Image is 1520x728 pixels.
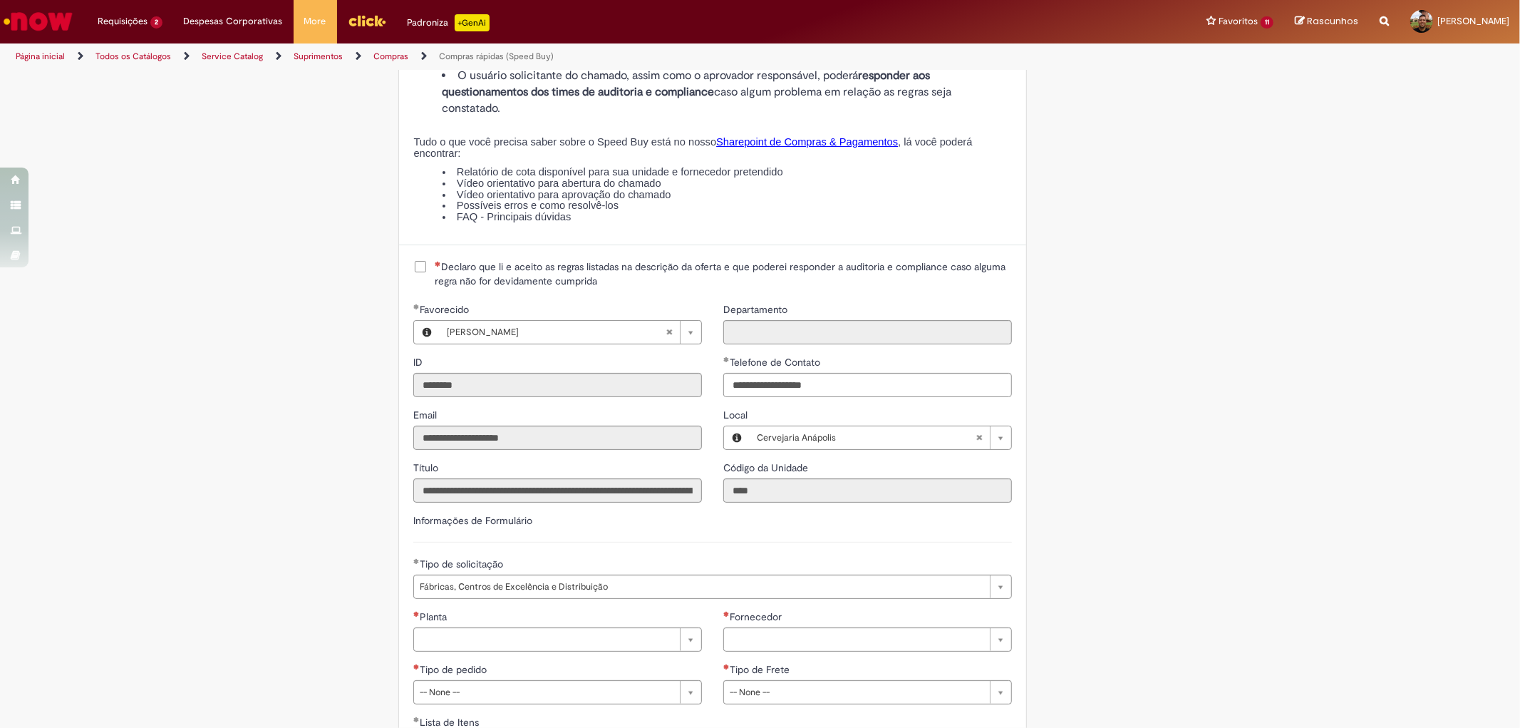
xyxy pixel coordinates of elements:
span: Obrigatório Preenchido [413,717,420,722]
span: Declaro que li e aceito as regras listadas na descrição da oferta e que poderei responder a audit... [435,260,1012,288]
label: Somente leitura - Código da Unidade [723,461,811,475]
span: -- None -- [730,681,983,704]
abbr: Limpar campo Favorecido [658,321,680,344]
span: Somente leitura - Departamento [723,303,790,316]
span: Obrigatório Preenchido [413,558,420,564]
label: Somente leitura - Departamento [723,302,790,317]
span: Cervejaria Anápolis [757,426,976,449]
a: Rascunhos [1295,15,1358,29]
span: [PERSON_NAME] [447,321,666,344]
input: Departamento [723,320,1012,344]
label: Somente leitura - ID [413,355,425,369]
a: Todos os Catálogos [95,51,171,62]
span: Tipo de pedido [420,663,490,676]
span: Tipo de Frete [730,663,792,676]
abbr: Limpar campo Local [968,426,990,449]
span: Somente leitura - ID [413,356,425,369]
button: Local, Visualizar este registro Cervejaria Anápolis [724,426,750,449]
div: Padroniza [408,14,490,31]
label: Somente leitura - Título [413,461,441,475]
span: Necessários [723,611,730,617]
a: Página inicial [16,51,65,62]
li: O usuário solicitante do chamado, assim como o aprovador responsável, poderá caso algum problema ... [442,68,1012,117]
span: Tipo de solicitação [420,558,506,570]
span: 11 [1261,16,1273,29]
img: click_logo_yellow_360x200.png [348,10,386,31]
span: Local [723,409,750,421]
span: Somente leitura - Título [413,461,441,474]
a: Service Catalog [202,51,263,62]
a: Sharepoint de Compras & Pagamentos [716,136,898,148]
label: Informações de Formulário [413,514,532,527]
span: Somente leitura - Código da Unidade [723,461,811,474]
span: Necessários [413,664,420,670]
a: Limpar campo Fornecedor [723,627,1012,652]
input: Título [413,478,702,503]
a: [PERSON_NAME]Limpar campo Favorecido [440,321,701,344]
li: FAQ - Principais dúvidas [443,212,1013,223]
a: Compras rápidas (Speed Buy) [439,51,554,62]
a: Limpar campo Planta [413,627,702,652]
span: Fornecedor [730,610,785,623]
span: Telefone de Contato [730,356,823,369]
input: ID [413,373,702,397]
input: Telefone de Contato [723,373,1012,397]
span: Obrigatório Preenchido [723,357,730,362]
span: Necessários [435,261,441,267]
ul: Trilhas de página [11,43,1003,70]
span: Necessários [413,611,420,617]
span: Despesas Corporativas [184,14,283,29]
li: Relatório de cota disponível para sua unidade e fornecedor pretendido [443,167,1013,178]
input: Código da Unidade [723,478,1012,503]
input: Email [413,426,702,450]
li: Vídeo orientativo para abertura do chamado [443,178,1013,190]
span: -- None -- [420,681,673,704]
span: 2 [150,16,162,29]
label: Somente leitura - Email [413,408,440,422]
p: +GenAi [455,14,490,31]
span: More [304,14,326,29]
a: Cervejaria AnápolisLimpar campo Local [750,426,1011,449]
span: Planta [420,610,450,623]
span: Necessários [723,664,730,670]
strong: responder aos questionamentos dos times de auditoria e compliance [442,68,930,99]
li: Possíveis erros e como resolvê-los [443,200,1013,212]
a: Compras [373,51,408,62]
span: Obrigatório Preenchido [413,304,420,309]
li: Vídeo orientativo para aprovação do chamado [443,190,1013,201]
span: Requisições [98,14,148,29]
span: [PERSON_NAME] [1437,15,1509,27]
p: Tudo o que você precisa saber sobre o Speed Buy está no nosso , lá você poderá encontrar: [413,137,1012,159]
span: Favoritos [1219,14,1258,29]
img: ServiceNow [1,7,75,36]
span: Necessários - Favorecido [420,303,472,316]
a: Suprimentos [294,51,343,62]
span: Rascunhos [1307,14,1358,28]
span: Somente leitura - Email [413,409,440,421]
span: Fábricas, Centros de Excelência e Distribuição [420,575,983,598]
button: Favorecido, Visualizar este registro Raphael Neiva De Sousa [414,321,440,344]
